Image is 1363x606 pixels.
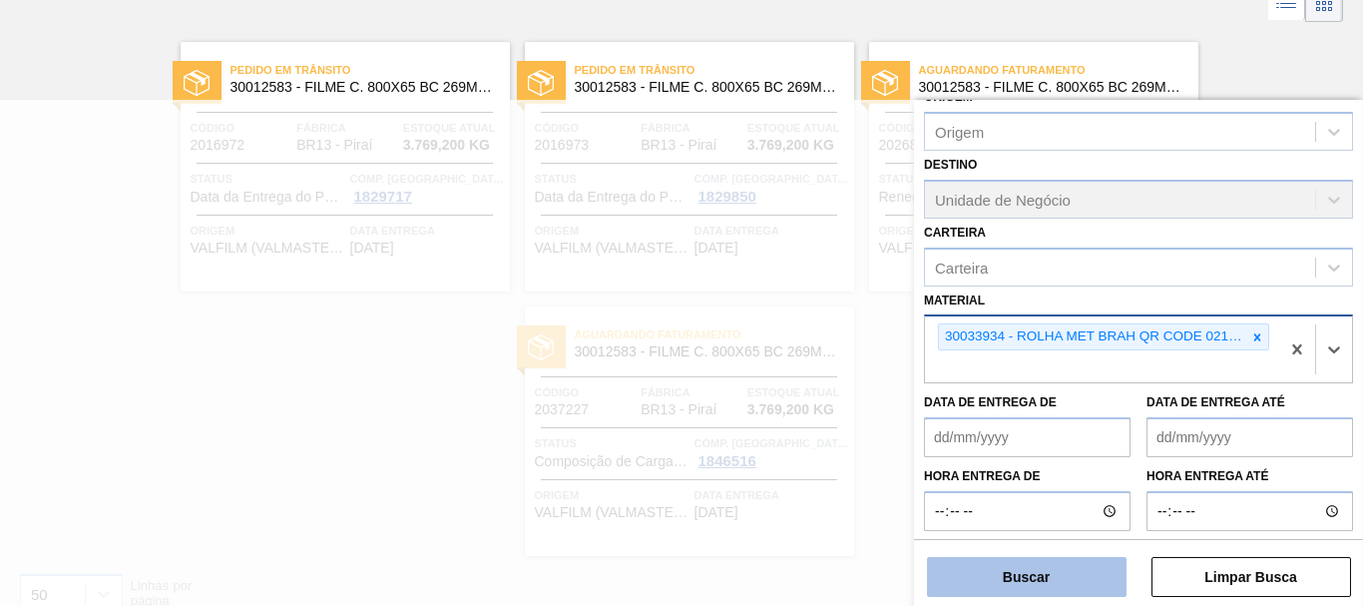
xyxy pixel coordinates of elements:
span: 30012583 - FILME C. 800X65 BC 269ML MP C15 429 [230,80,494,95]
img: status [184,70,210,96]
label: Carteira [924,226,986,240]
a: statusPedido em Trânsito30012583 - FILME C. 800X65 BC 269ML MP C15 429Código2016972FábricaBR13 - ... [166,42,510,292]
span: Pedido em Trânsito [575,60,854,80]
label: Material [924,294,985,307]
span: Pedido em Trânsito [230,60,510,80]
input: dd/mm/yyyy [1146,417,1353,457]
div: Carteira [935,259,988,276]
img: status [872,70,898,96]
div: Origem [935,123,984,140]
a: statusPedido em Trânsito30012583 - FILME C. 800X65 BC 269ML MP C15 429Código2016973FábricaBR13 - ... [510,42,854,292]
input: dd/mm/yyyy [924,417,1131,457]
span: 30012583 - FILME C. 800X65 BC 269ML MP C15 429 [919,80,1182,95]
label: Destino [924,158,977,172]
label: Hora entrega até [1146,462,1353,491]
label: Hora entrega de [924,462,1131,491]
span: 30012583 - FILME C. 800X65 BC 269ML MP C15 429 [575,80,838,95]
label: Data de Entrega de [924,395,1057,409]
a: statusAguardando Faturamento30012583 - FILME C. 800X65 BC 269ML MP C15 429Código2026873FábricaBR1... [854,42,1198,292]
label: Data de Entrega até [1146,395,1285,409]
div: 30033934 - ROLHA MET BRAH QR CODE 021CX105 [939,324,1246,349]
span: Aguardando Faturamento [919,60,1198,80]
img: status [528,70,554,96]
